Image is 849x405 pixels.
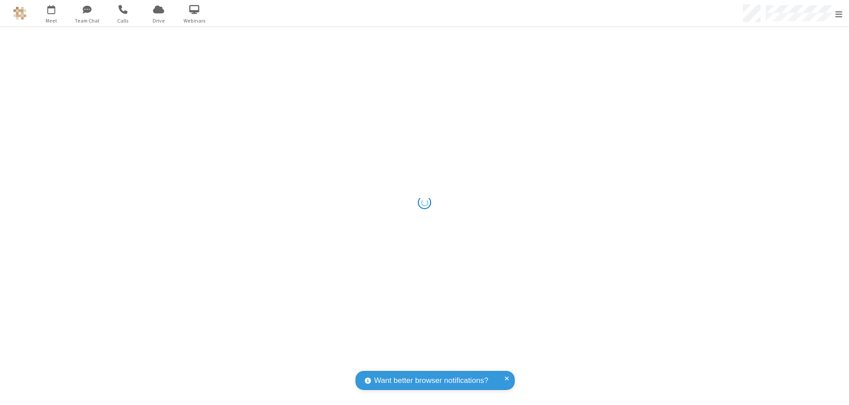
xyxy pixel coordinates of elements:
[70,17,103,25] span: Team Chat
[106,17,139,25] span: Calls
[142,17,175,25] span: Drive
[34,17,68,25] span: Meet
[374,375,488,386] span: Want better browser notifications?
[13,7,27,20] img: QA Selenium DO NOT DELETE OR CHANGE
[178,17,211,25] span: Webinars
